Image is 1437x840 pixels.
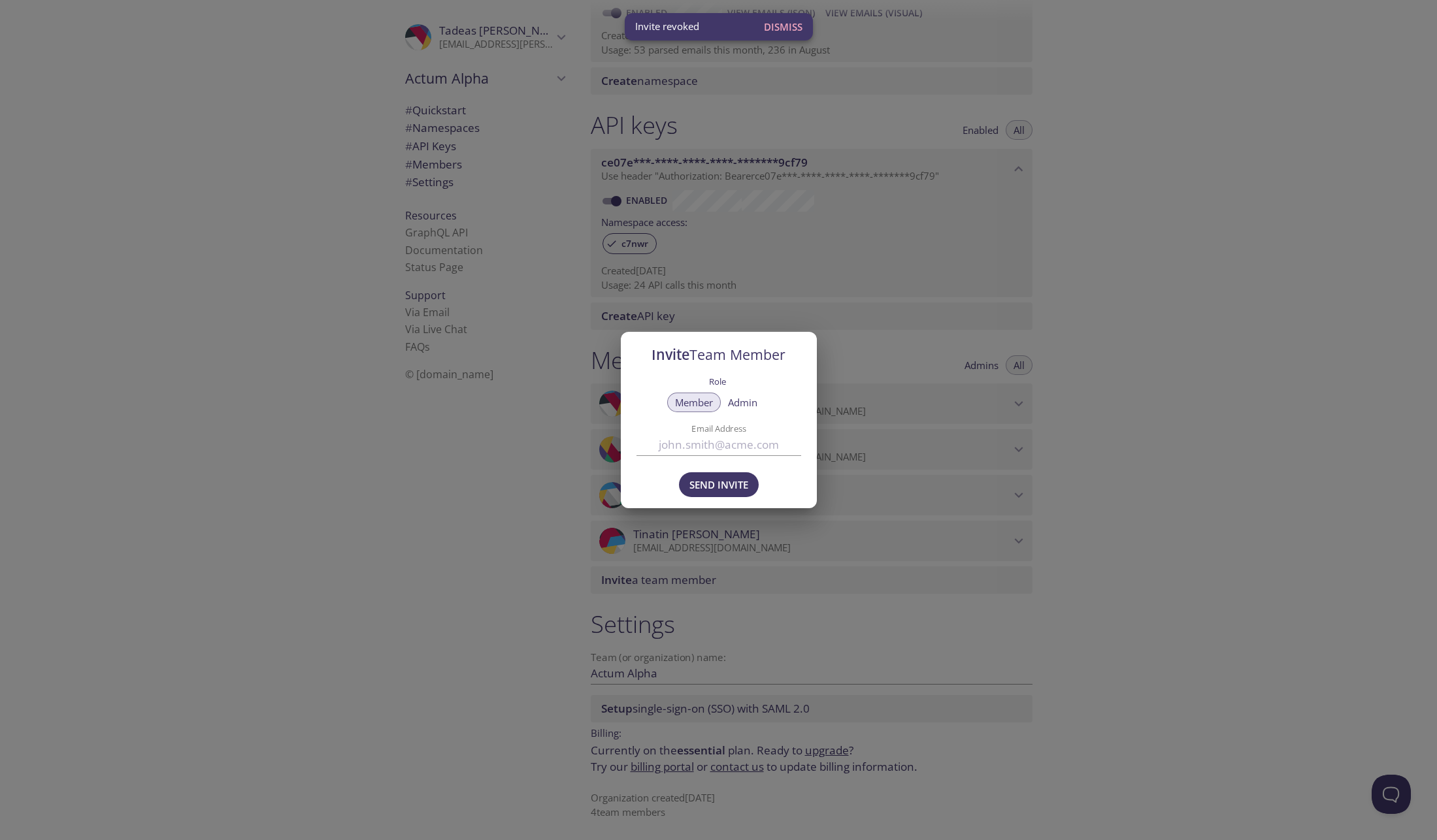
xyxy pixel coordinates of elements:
span: Send Invite [689,476,748,493]
button: Send Invite [679,472,759,497]
label: Role [709,372,726,389]
input: john.smith@acme.com [636,434,801,455]
span: Invite [652,345,785,364]
label: Email Address [657,425,780,433]
span: Dismiss [764,18,802,35]
button: Admin [720,393,765,412]
button: Member [667,393,721,412]
span: Team Member [689,345,785,364]
span: Invite revoked [635,20,699,33]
